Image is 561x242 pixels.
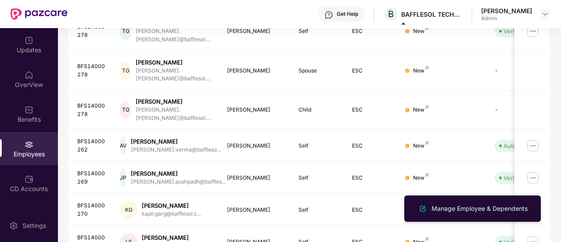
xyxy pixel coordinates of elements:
div: [PERSON_NAME] [227,142,284,150]
img: svg+xml;base64,PHN2ZyB4bWxucz0iaHR0cDovL3d3dy53My5vcmcvMjAwMC9zdmciIHdpZHRoPSI4IiBoZWlnaHQ9IjgiIH... [425,173,429,177]
div: Settings [20,221,49,230]
div: New [413,106,429,114]
span: B [388,9,394,19]
div: ESC [352,142,392,150]
div: TG [120,101,131,119]
div: TG [120,22,131,40]
img: svg+xml;base64,PHN2ZyBpZD0iSG9tZSIgeG1sbnM9Imh0dHA6Ly93d3cudzMub3JnLzIwMDAvc3ZnIiB3aWR0aD0iMjAiIG... [25,71,33,79]
img: svg+xml;base64,PHN2ZyB4bWxucz0iaHR0cDovL3d3dy53My5vcmcvMjAwMC9zdmciIHdpZHRoPSI4IiBoZWlnaHQ9IjgiIH... [425,105,429,108]
div: Self [298,174,338,182]
div: [PERSON_NAME] [481,7,532,15]
div: Verified [503,173,525,182]
div: BFS14000278 [77,102,106,119]
div: Manage Employee & Dependents [430,204,529,213]
img: New Pazcare Logo [11,8,68,20]
div: New [413,67,429,75]
img: svg+xml;base64,PHN2ZyBpZD0iQ0RfQWNjb3VudHMiIGRhdGEtbmFtZT0iQ0QgQWNjb3VudHMiIHhtbG5zPSJodHRwOi8vd3... [25,175,33,184]
div: BFS14000278 [77,62,106,79]
div: [PERSON_NAME].[PERSON_NAME]@bafflesol.... [136,106,213,123]
div: Self [298,206,338,214]
div: Self [298,27,338,36]
div: Verified [503,27,525,36]
div: [PERSON_NAME] [142,234,189,242]
div: [PERSON_NAME] [142,202,201,210]
div: [PERSON_NAME].[PERSON_NAME]@bafflesol.... [136,27,213,44]
div: Self [298,142,338,150]
div: [PERSON_NAME] [131,170,226,178]
img: svg+xml;base64,PHN2ZyB4bWxucz0iaHR0cDovL3d3dy53My5vcmcvMjAwMC9zdmciIHdpZHRoPSI4IiBoZWlnaHQ9IjgiIH... [425,66,429,69]
div: ESC [352,67,392,75]
div: Child [298,106,338,114]
img: svg+xml;base64,PHN2ZyB4bWxucz0iaHR0cDovL3d3dy53My5vcmcvMjAwMC9zdmciIHdpZHRoPSI4IiBoZWlnaHQ9IjgiIH... [425,237,429,241]
div: [PERSON_NAME] [227,174,284,182]
div: [PERSON_NAME] [227,106,284,114]
div: [PERSON_NAME] [227,67,284,75]
img: svg+xml;base64,PHN2ZyBpZD0iQmVuZWZpdHMiIHhtbG5zPSJodHRwOi8vd3d3LnczLm9yZy8yMDAwL3N2ZyIgd2lkdGg9Ij... [25,105,33,114]
div: Spouse [298,67,338,75]
img: svg+xml;base64,PHN2ZyB4bWxucz0iaHR0cDovL3d3dy53My5vcmcvMjAwMC9zdmciIHdpZHRoPSI4IiBoZWlnaHQ9IjgiIH... [425,26,429,30]
div: Auto Verified [503,141,539,150]
img: svg+xml;base64,PHN2ZyBpZD0iRW1wbG95ZWVzIiB4bWxucz0iaHR0cDovL3d3dy53My5vcmcvMjAwMC9zdmciIHdpZHRoPS... [25,140,33,149]
div: [PERSON_NAME].verma@baffleso... [131,146,221,154]
img: svg+xml;base64,PHN2ZyBpZD0iVXBkYXRlZCIgeG1sbnM9Imh0dHA6Ly93d3cudzMub3JnLzIwMDAvc3ZnIiB3aWR0aD0iMj... [25,36,33,45]
img: svg+xml;base64,PHN2ZyBpZD0iSGVscC0zMngzMiIgeG1sbnM9Imh0dHA6Ly93d3cudzMub3JnLzIwMDAvc3ZnIiB3aWR0aD... [324,11,333,19]
img: svg+xml;base64,PHN2ZyBpZD0iU2V0dGluZy0yMHgyMCIgeG1sbnM9Imh0dHA6Ly93d3cudzMub3JnLzIwMDAvc3ZnIiB3aW... [9,221,18,230]
div: Admin [481,15,532,22]
div: Get Help [337,11,358,18]
div: [PERSON_NAME] [136,98,213,106]
td: - [488,51,550,91]
div: New [413,27,429,36]
div: ESC [352,106,392,114]
img: manageButton [526,171,540,185]
div: ESC [352,206,392,214]
div: AV [120,137,126,155]
div: ESC [352,174,392,182]
div: BFS14000278 [77,23,106,40]
div: BFS14000270 [77,202,106,218]
div: [PERSON_NAME].pushpadh@baffles... [131,178,226,186]
img: svg+xml;base64,PHN2ZyB4bWxucz0iaHR0cDovL3d3dy53My5vcmcvMjAwMC9zdmciIHdpZHRoPSI4IiBoZWlnaHQ9IjgiIH... [425,141,429,144]
div: JP [120,169,126,187]
img: manageButton [526,139,540,153]
div: ESC [352,27,392,36]
div: BFS14000269 [77,170,106,186]
div: [PERSON_NAME] [227,206,284,214]
div: [PERSON_NAME] [136,58,213,67]
img: manageButton [526,24,540,38]
div: New [413,174,429,182]
div: TG [120,62,131,79]
div: [PERSON_NAME] [227,27,284,36]
div: kapil.garg@bafflesol.c... [142,210,201,218]
div: [PERSON_NAME] [131,137,221,146]
div: BAFFLESOL TECHNOLOGIES PRIVATE LIMITED [401,10,463,18]
img: svg+xml;base64,PHN2ZyB4bWxucz0iaHR0cDovL3d3dy53My5vcmcvMjAwMC9zdmciIHhtbG5zOnhsaW5rPSJodHRwOi8vd3... [417,203,428,214]
div: New [413,142,429,150]
div: KG [120,201,137,219]
img: svg+xml;base64,PHN2ZyBpZD0iRHJvcGRvd24tMzJ4MzIiIHhtbG5zPSJodHRwOi8vd3d3LnczLm9yZy8yMDAwL3N2ZyIgd2... [542,11,549,18]
div: BFS14000262 [77,137,106,154]
div: [PERSON_NAME].[PERSON_NAME]@bafflesol.... [136,67,213,83]
td: - [488,90,550,130]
